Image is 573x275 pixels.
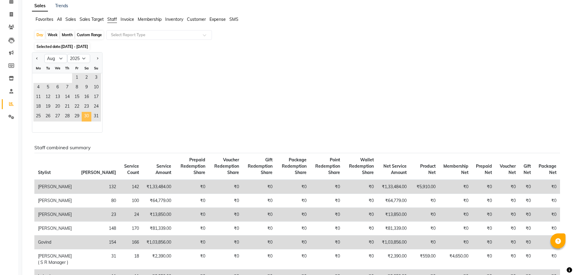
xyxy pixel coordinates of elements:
td: ₹0 [243,180,276,194]
span: Service Count [124,163,139,175]
td: ₹0 [519,180,534,194]
span: 21 [62,102,72,112]
td: ₹0 [496,208,519,222]
span: 20 [53,102,62,112]
td: ₹0 [344,208,377,222]
td: ₹2,390.00 [143,249,175,270]
td: ₹0 [243,194,276,208]
td: ₹13,850.00 [143,208,175,222]
td: ₹0 [534,194,560,208]
td: ₹0 [439,208,472,222]
div: Friday, August 29, 2025 [72,112,82,122]
div: Wednesday, August 27, 2025 [53,112,62,122]
span: [PERSON_NAME] [81,170,116,175]
div: Month [60,31,74,39]
div: Saturday, August 23, 2025 [82,102,91,112]
span: 16 [82,93,91,102]
td: ₹0 [519,222,534,235]
div: Sunday, August 31, 2025 [91,112,101,122]
td: 154 [77,235,120,249]
span: 8 [72,83,82,93]
div: Friday, August 8, 2025 [72,83,82,93]
td: ₹0 [496,180,519,194]
div: Saturday, August 16, 2025 [82,93,91,102]
td: Govind [34,235,77,249]
div: Tuesday, August 19, 2025 [43,102,53,112]
span: Net Service Amount [383,163,407,175]
div: Monday, August 25, 2025 [33,112,43,122]
span: 6 [53,83,62,93]
td: ₹4,650.00 [439,249,472,270]
span: 13 [53,93,62,102]
td: ₹1,33,484.00 [377,180,410,194]
td: ₹0 [243,222,276,235]
span: 22 [72,102,82,112]
div: Saturday, August 30, 2025 [82,112,91,122]
div: Day [35,31,45,39]
td: ₹0 [209,194,243,208]
td: ₹13,850.00 [377,208,410,222]
td: ₹0 [439,235,472,249]
td: ₹0 [472,249,496,270]
div: Monday, August 18, 2025 [33,102,43,112]
td: ₹0 [175,194,209,208]
span: Favorites [36,17,53,22]
td: ₹1,03,856.00 [377,235,410,249]
div: We [53,63,62,73]
td: ₹0 [472,194,496,208]
span: Inventory [165,17,183,22]
td: ₹0 [519,194,534,208]
td: ₹0 [344,235,377,249]
td: ₹0 [410,208,439,222]
div: Sunday, August 24, 2025 [91,102,101,112]
td: ₹0 [209,249,243,270]
span: 10 [91,83,101,93]
td: ₹0 [243,208,276,222]
td: ₹0 [534,222,560,235]
td: ₹0 [439,180,472,194]
td: ₹0 [410,235,439,249]
span: Selected date: [35,43,90,50]
td: ₹0 [276,194,310,208]
td: [PERSON_NAME] [34,208,77,222]
span: Voucher Redemption Share [214,157,239,175]
span: 27 [53,112,62,122]
td: ₹0 [496,249,519,270]
span: 23 [82,102,91,112]
div: Sunday, August 10, 2025 [91,83,101,93]
span: Gift Net [524,163,531,175]
span: 15 [72,93,82,102]
a: Sales [32,1,48,11]
td: ₹0 [276,249,310,270]
td: ₹0 [519,235,534,249]
div: Custom Range [75,31,103,39]
div: Mo [33,63,43,73]
div: Sunday, August 3, 2025 [91,73,101,83]
td: [PERSON_NAME] [34,180,77,194]
span: Point Redemption Share [315,157,340,175]
span: Expense [209,17,226,22]
td: ₹0 [534,249,560,270]
span: 31 [91,112,101,122]
span: Staff [107,17,117,22]
td: ₹0 [410,194,439,208]
td: ₹0 [175,180,209,194]
td: ₹0 [472,235,496,249]
div: Friday, August 1, 2025 [72,73,82,83]
span: Sales Target [80,17,104,22]
td: ₹0 [344,194,377,208]
span: Prepaid Redemption Share [181,157,205,175]
td: 80 [77,194,120,208]
td: 24 [120,208,143,222]
span: Voucher Net [500,163,516,175]
span: Sales [65,17,76,22]
td: [PERSON_NAME] ( S R Manager ) [34,249,77,270]
span: 17 [91,93,101,102]
div: Friday, August 22, 2025 [72,102,82,112]
td: ₹0 [519,208,534,222]
td: ₹0 [243,249,276,270]
td: ₹0 [534,208,560,222]
td: ₹0 [496,222,519,235]
td: 18 [120,249,143,270]
td: ₹0 [496,194,519,208]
